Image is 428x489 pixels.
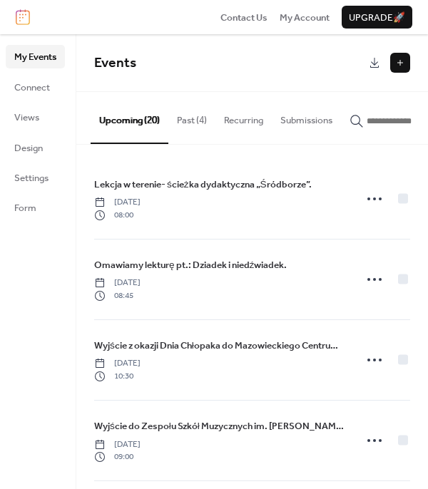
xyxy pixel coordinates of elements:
[14,110,39,125] span: Views
[6,105,65,128] a: Views
[94,419,346,433] span: Wyjście do Zespołu Szkół Muzycznych im. [PERSON_NAME] na sztukę pt.: [PERSON_NAME] detektyw na tr...
[220,10,267,24] a: Contact Us
[91,92,168,143] button: Upcoming (20)
[280,10,330,24] a: My Account
[94,451,141,463] span: 09:00
[94,289,141,302] span: 08:45
[280,11,330,25] span: My Account
[14,141,43,155] span: Design
[14,201,36,215] span: Form
[94,177,312,192] a: Lekcja w terenie- ścieżka dydaktyczna „Śródborze”.
[215,92,272,142] button: Recurring
[272,92,341,142] button: Submissions
[16,9,30,25] img: logo
[94,438,141,451] span: [DATE]
[94,277,141,289] span: [DATE]
[14,171,49,185] span: Settings
[168,92,215,142] button: Past (4)
[220,11,267,25] span: Contact Us
[14,81,50,95] span: Connect
[94,196,141,209] span: [DATE]
[6,45,65,68] a: My Events
[6,196,65,219] a: Form
[94,338,346,354] a: Wyjście z okazji Dnia Chłopaka do Mazowieckiego Centrum Sztuki Współczesnej Elektrownia na film p...
[6,136,65,159] a: Design
[349,11,405,25] span: Upgrade 🚀
[6,166,65,189] a: Settings
[94,50,136,76] span: Events
[94,257,287,273] a: Omawiamy lekturę pt.: Dziadek i niedźwiadek.
[94,418,346,434] a: Wyjście do Zespołu Szkół Muzycznych im. [PERSON_NAME] na sztukę pt.: [PERSON_NAME] detektyw na tr...
[14,50,56,64] span: My Events
[94,258,287,272] span: Omawiamy lekturę pt.: Dziadek i niedźwiadek.
[94,209,141,222] span: 08:00
[94,339,346,353] span: Wyjście z okazji Dnia Chłopaka do Mazowieckiego Centrum Sztuki Współczesnej Elektrownia na film p...
[6,76,65,98] a: Connect
[94,370,141,383] span: 10:30
[94,357,141,370] span: [DATE]
[342,6,412,29] button: Upgrade🚀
